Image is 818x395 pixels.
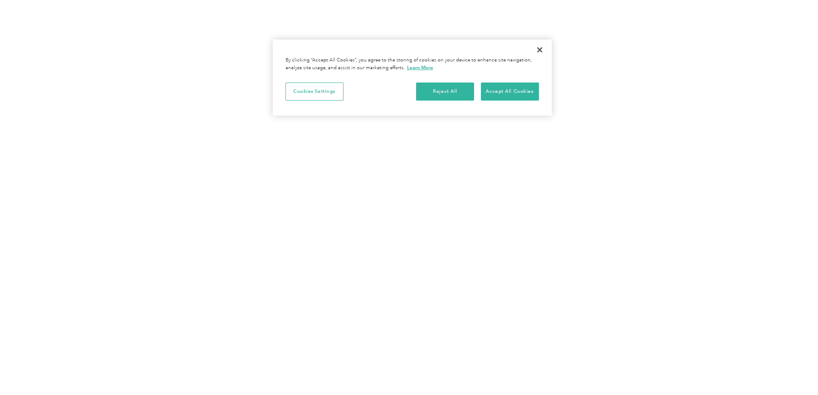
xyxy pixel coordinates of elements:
[286,83,344,101] button: Cookies Settings
[416,83,474,101] button: Reject All
[273,40,552,116] div: Cookie banner
[481,83,539,101] button: Accept All Cookies
[273,40,552,116] div: Privacy
[530,40,549,59] button: Close
[407,64,433,70] a: More information about your privacy, opens in a new tab
[286,57,539,72] div: By clicking “Accept All Cookies”, you agree to the storing of cookies on your device to enhance s...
